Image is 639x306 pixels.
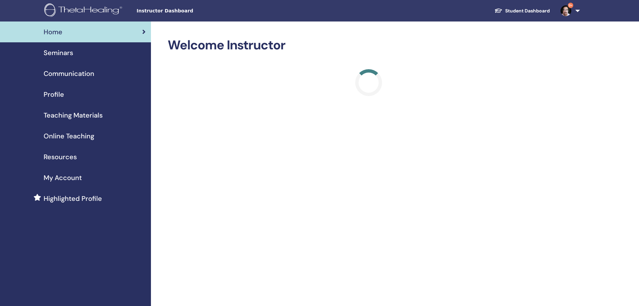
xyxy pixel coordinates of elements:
[44,48,73,58] span: Seminars
[494,8,502,13] img: graduation-cap-white.svg
[44,27,62,37] span: Home
[44,152,77,162] span: Resources
[44,89,64,99] span: Profile
[44,193,102,204] span: Highlighted Profile
[44,3,124,18] img: logo.png
[168,38,570,53] h2: Welcome Instructor
[137,7,237,14] span: Instructor Dashboard
[44,173,82,183] span: My Account
[489,5,555,17] a: Student Dashboard
[561,5,571,16] img: default.jpg
[44,110,103,120] span: Teaching Materials
[568,3,573,8] span: 9+
[44,131,94,141] span: Online Teaching
[44,69,94,79] span: Communication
